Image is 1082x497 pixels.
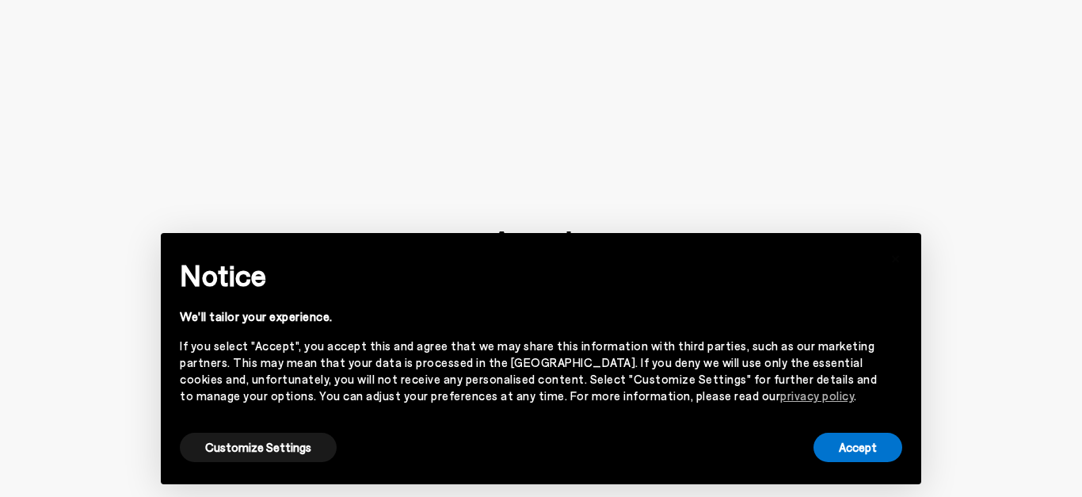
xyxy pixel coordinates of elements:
[780,388,854,403] a: privacy policy
[877,238,915,276] button: Close this notice
[813,433,902,462] button: Accept
[180,254,877,296] h2: Notice
[890,245,901,268] span: ×
[180,308,877,325] div: We'll tailor your experience.
[180,433,337,462] button: Customize Settings
[180,338,877,404] div: If you select "Accept", you accept this and agree that we may share this information with third p...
